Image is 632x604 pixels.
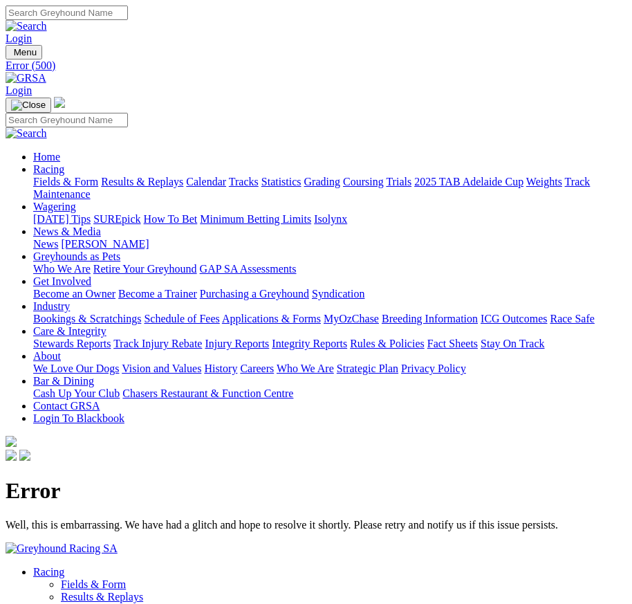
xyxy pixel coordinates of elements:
a: Stay On Track [481,338,544,349]
a: About [33,350,61,362]
a: Racing [33,163,64,175]
a: Become an Owner [33,288,115,300]
a: Coursing [343,176,384,187]
div: News & Media [33,238,626,250]
a: Privacy Policy [401,363,466,374]
a: [PERSON_NAME] [61,238,149,250]
a: Grading [304,176,340,187]
a: Minimum Betting Limits [200,213,311,225]
a: Cash Up Your Club [33,387,120,399]
a: Careers [240,363,274,374]
a: Who We Are [33,263,91,275]
img: GRSA [6,72,46,84]
a: MyOzChase [324,313,379,324]
div: Racing [33,176,626,201]
a: Purchasing a Greyhound [200,288,309,300]
img: logo-grsa-white.png [6,436,17,447]
a: Weights [526,176,562,187]
input: Search [6,113,128,127]
a: Bar & Dining [33,375,94,387]
a: Retire Your Greyhound [93,263,197,275]
a: 2025 TAB Adelaide Cup [414,176,523,187]
a: Race Safe [550,313,594,324]
img: facebook.svg [6,450,17,461]
a: Home [33,151,60,163]
button: Toggle navigation [6,45,42,60]
a: [DATE] Tips [33,213,91,225]
a: Become a Trainer [118,288,197,300]
a: SUREpick [93,213,140,225]
a: News & Media [33,226,101,237]
a: GAP SA Assessments [200,263,297,275]
a: Get Involved [33,275,91,287]
a: Injury Reports [205,338,269,349]
a: Applications & Forms [222,313,321,324]
img: Close [11,100,46,111]
a: Strategic Plan [337,363,398,374]
div: Get Involved [33,288,626,300]
img: Search [6,20,47,33]
a: Fields & Form [33,176,98,187]
a: Wagering [33,201,76,212]
a: Bookings & Scratchings [33,313,141,324]
a: Trials [386,176,411,187]
a: Rules & Policies [350,338,425,349]
a: Fact Sheets [427,338,478,349]
a: Fields & Form [61,578,126,590]
a: Login [6,33,32,44]
a: Error (500) [6,60,626,72]
button: Toggle navigation [6,98,51,113]
div: Wagering [33,213,626,226]
a: Who We Are [277,363,334,374]
a: Industry [33,300,70,312]
a: Vision and Values [122,363,201,374]
a: Contact GRSA [33,400,100,412]
a: Track Injury Rebate [113,338,202,349]
img: Greyhound Racing SA [6,542,118,555]
a: Chasers Restaurant & Function Centre [122,387,293,399]
a: Care & Integrity [33,325,106,337]
span: Menu [14,47,37,57]
a: Results & Replays [61,591,143,603]
h1: Error [6,478,626,504]
a: How To Bet [144,213,198,225]
a: Syndication [312,288,364,300]
a: Isolynx [314,213,347,225]
div: Care & Integrity [33,338,626,350]
p: Well, this is embarrassing. We have had a glitch and hope to resolve it shortly. Please retry and... [6,519,626,531]
a: Schedule of Fees [144,313,219,324]
input: Search [6,6,128,20]
a: Racing [33,566,64,578]
a: History [204,363,237,374]
a: Tracks [229,176,259,187]
a: Breeding Information [382,313,478,324]
a: Stewards Reports [33,338,111,349]
a: Greyhounds as Pets [33,250,120,262]
div: Greyhounds as Pets [33,263,626,275]
img: logo-grsa-white.png [54,97,65,108]
a: Login [6,84,32,96]
a: We Love Our Dogs [33,363,119,374]
a: Calendar [186,176,226,187]
a: Statistics [261,176,301,187]
img: Search [6,127,47,140]
a: Results & Replays [101,176,183,187]
div: About [33,363,626,375]
a: Integrity Reports [272,338,347,349]
a: ICG Outcomes [481,313,547,324]
a: Login To Blackbook [33,412,124,424]
div: Bar & Dining [33,387,626,400]
a: Track Maintenance [33,176,590,200]
a: News [33,238,58,250]
img: twitter.svg [19,450,30,461]
div: Industry [33,313,626,325]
